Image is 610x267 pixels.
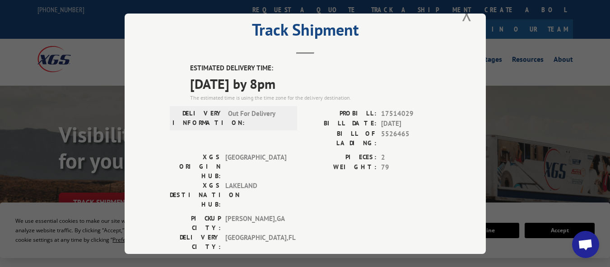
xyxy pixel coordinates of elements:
label: DELIVERY INFORMATION: [172,108,224,127]
label: BILL OF LADING: [305,129,377,147]
span: [PERSON_NAME] , GA [225,213,286,232]
span: [DATE] by 8pm [190,73,441,93]
a: Open chat [572,231,599,258]
span: [GEOGRAPHIC_DATA] , FL [225,232,286,251]
label: PICKUP CITY: [170,213,221,232]
h2: Track Shipment [170,23,441,41]
label: XGS DESTINATION HUB: [170,180,221,209]
label: PIECES: [305,152,377,162]
span: 2 [381,152,441,162]
label: BILL DATE: [305,119,377,129]
button: Close modal [459,2,475,27]
div: The estimated time is using the time zone for the delivery destination. [190,93,441,101]
label: XGS ORIGIN HUB: [170,152,221,180]
label: DELIVERY CITY: [170,232,221,251]
span: Out For Delivery [228,108,289,127]
span: [GEOGRAPHIC_DATA] [225,152,286,180]
span: LAKELAND [225,180,286,209]
span: [DATE] [381,119,441,129]
label: PROBILL: [305,108,377,119]
span: 5526465 [381,129,441,147]
label: ESTIMATED DELIVERY TIME: [190,63,441,74]
label: WEIGHT: [305,162,377,173]
span: 79 [381,162,441,173]
span: 17514029 [381,108,441,119]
